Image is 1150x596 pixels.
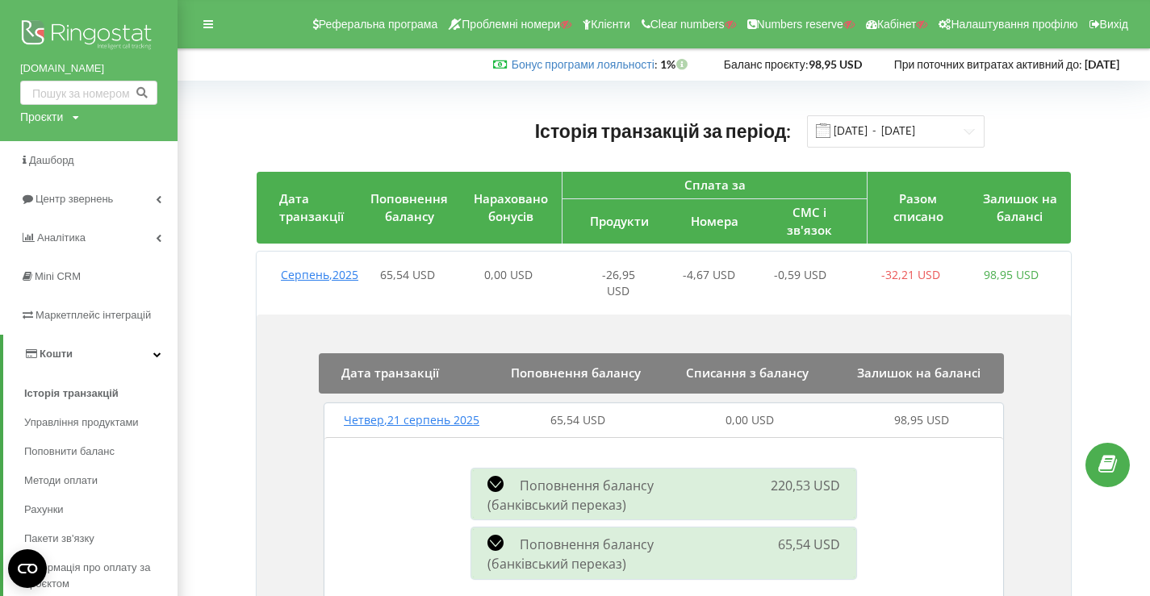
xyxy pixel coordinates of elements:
span: : [512,57,658,71]
span: Вихід [1100,18,1128,31]
span: -4,67 USD [683,267,735,282]
div: Проєкти [20,109,63,125]
span: 98,95 USD [894,412,949,427]
span: Залишок на балансі [983,190,1057,223]
span: 0,00 USD [484,267,533,282]
span: Дата транзакції [341,365,439,381]
span: Аналiтика [37,231,86,244]
span: Поповнення балансу [511,365,641,381]
span: 0,00 USD [726,412,774,427]
span: Поповнити баланс [24,444,115,460]
span: Маркетплейс інтеграцій [36,309,151,321]
span: Кабінет [877,18,917,31]
a: Методи оплати [24,466,178,495]
span: 220,53 USD [771,476,840,494]
span: 65,54 USD [550,412,605,427]
a: Поповнити баланс [24,437,178,466]
span: Разом списано [893,190,943,223]
span: Дата транзакції [279,190,344,223]
span: Clear numbers [650,18,725,31]
strong: 98,95 USD [809,57,862,71]
span: При поточних витратах активний до: [894,57,1082,71]
span: -0,59 USD [774,267,826,282]
span: 98,95 USD [984,267,1039,282]
img: Ringostat logo [20,16,157,56]
a: Історія транзакцій [24,379,178,408]
span: Рахунки [24,502,64,518]
span: Дашборд [29,154,74,166]
span: Номера [691,213,738,229]
span: Залишок на балансі [857,365,981,381]
span: Баланс проєкту: [724,57,809,71]
span: Numbers reserve [757,18,843,31]
strong: [DATE] [1085,57,1119,71]
a: Бонус програми лояльності [512,57,654,71]
span: Сплата за [684,177,746,193]
span: Центр звернень [36,193,113,205]
span: Четвер , 21 серпень 2025 [344,412,479,427]
span: Mini CRM [35,270,81,282]
span: -32,21 USD [881,267,940,282]
span: Продукти [590,213,649,229]
span: Поповнення балансу (банківський переказ) [487,477,654,514]
span: 65,54 USD [778,536,840,553]
button: Open CMP widget [8,549,47,588]
a: Рахунки [24,495,178,524]
span: Управління продуктами [24,415,139,431]
span: 65,54 USD [380,267,435,282]
span: Поповнення балансу (банківський переказ) [487,536,654,573]
span: Інформація про оплату за проєктом [24,560,169,592]
span: Серпень , 2025 [281,267,358,282]
span: Налаштування профілю [951,18,1077,31]
a: Кошти [3,335,178,373]
span: -26,95 USD [602,267,635,298]
span: Проблемні номери [462,18,560,31]
span: Історія транзакцій [24,386,119,402]
a: Управління продуктами [24,408,178,437]
span: Нараховано бонусів [474,190,548,223]
a: Пакети зв'язку [24,524,178,553]
strong: 1% [660,57,692,71]
span: Поповнення балансу [370,190,448,223]
span: СМС і зв'язок [787,204,832,237]
span: Історія транзакцій за період: [535,119,792,142]
span: Списання з балансу [686,365,809,381]
span: Реферальна програма [319,18,438,31]
input: Пошук за номером [20,81,157,105]
span: Пакети зв'язку [24,531,94,547]
span: Клієнти [591,18,630,31]
span: Кошти [40,348,73,360]
a: [DOMAIN_NAME] [20,60,157,77]
span: Методи оплати [24,473,98,489]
